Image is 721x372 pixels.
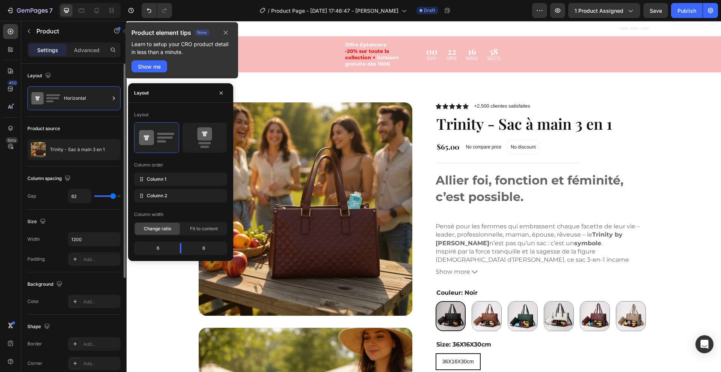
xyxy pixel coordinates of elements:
[320,26,330,34] div: 22
[27,193,36,199] div: Gap
[27,71,53,81] div: Layout
[3,3,56,18] button: 7
[27,360,42,367] div: Corner
[320,34,330,41] p: HRS
[6,137,18,143] div: Beta
[219,33,272,46] strong: livraison gratuite dès 100€
[309,210,496,225] strong: Trinity by [PERSON_NAME]
[300,26,311,34] div: 00
[339,26,351,34] div: 16
[643,3,668,18] button: Save
[134,111,149,118] div: Layout
[27,236,40,243] div: Width
[309,92,523,113] h1: Trinity - Sac à main 3 en 1
[83,298,119,305] div: Add...
[300,34,311,41] p: DAY
[27,217,47,227] div: Size
[360,26,374,34] div: 38
[575,7,623,15] span: 1 product assigned
[187,243,226,253] div: 6
[27,322,51,332] div: Shape
[384,123,409,129] p: No discount
[74,46,100,54] p: Advanced
[268,7,270,15] span: /
[27,340,42,347] div: Border
[309,319,365,328] legend: Size: 36X16X30cm
[309,247,344,255] span: Show more
[7,80,18,86] div: 450
[348,82,404,88] p: +2,500 clientes satisfaites
[83,360,119,367] div: Add...
[27,256,45,262] div: Padding
[134,90,149,96] div: Layout
[37,46,58,54] p: Settings
[68,232,120,246] input: Auto
[49,6,53,15] p: 7
[650,7,662,14] span: Save
[316,337,347,343] span: 36X16X30cm
[190,225,218,232] span: Fit to content
[50,147,105,152] p: Trinity - Sac à main 3 en 1
[360,34,374,41] p: SECS
[309,227,522,276] p: Inspiré par la force tranquille et la sagesse de la figure [DEMOGRAPHIC_DATA] d’[PERSON_NAME], ce...
[27,125,60,132] div: Product source
[309,152,497,183] strong: Allier foi, fonction et féminité, c’est possible.
[134,162,163,168] div: Column order
[309,267,352,277] legend: Couleur: Noir
[136,243,174,253] div: 6
[144,225,171,232] span: Change ratio
[424,7,435,14] span: Draft
[68,189,91,203] input: Auto
[219,27,262,39] span: -20% sur toute la collection +
[27,298,39,305] div: Color
[147,192,167,199] span: Column 2
[677,7,696,15] div: Publish
[339,124,375,128] p: No compare price
[671,3,703,18] button: Publish
[309,120,333,131] div: $65.00
[309,202,513,226] p: Pensé pour les femmes qui embrassent chaque facette de leur vie – leader, professionnelle, maman,...
[64,90,110,107] div: Horizontal
[27,174,72,184] div: Column spacing
[27,279,64,289] div: Background
[147,176,166,183] span: Column 1
[271,7,398,15] span: Product Page - [DATE] 17:46:47 - [PERSON_NAME]
[568,3,640,18] button: 1 product assigned
[134,211,163,218] div: Column width
[309,247,523,255] button: Show more
[695,335,713,353] div: Open Intercom Messenger
[339,34,351,41] p: MINS
[142,3,172,18] div: Undo/Redo
[83,256,119,263] div: Add...
[83,341,119,348] div: Add...
[31,142,46,157] img: product feature img
[127,21,721,372] iframe: Design area
[448,219,475,226] strong: symbole
[36,27,100,36] p: Product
